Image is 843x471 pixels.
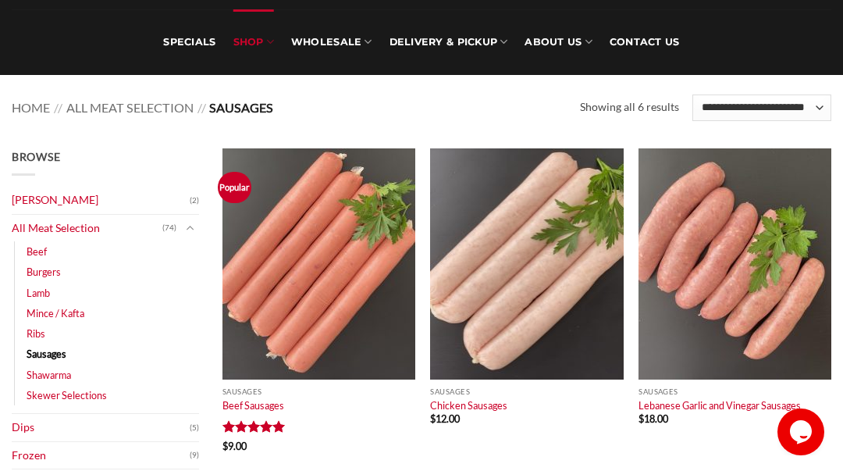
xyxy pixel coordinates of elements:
[430,412,460,425] bdi: 12.00
[190,189,199,212] span: (2)
[638,387,831,396] p: Sausages
[430,387,623,396] p: Sausages
[12,215,162,242] a: All Meat Selection
[777,409,827,455] iframe: chat widget
[209,100,273,115] span: Sausages
[610,9,680,75] a: Contact Us
[190,444,199,467] span: (9)
[222,420,286,435] div: Rated 5 out of 5
[12,187,190,214] a: [PERSON_NAME]
[638,412,644,425] span: $
[430,148,623,380] img: Chicken-Sausages
[525,9,592,75] a: About Us
[430,412,436,425] span: $
[27,344,66,364] a: Sausages
[580,98,679,116] p: Showing all 6 results
[27,323,45,344] a: Ribs
[27,241,47,262] a: Beef
[12,442,190,469] a: Frozen
[12,100,50,115] a: Home
[233,9,274,75] a: SHOP
[638,412,668,425] bdi: 18.00
[163,9,215,75] a: Specials
[222,399,284,412] a: Beef Sausages
[54,100,62,115] span: //
[389,9,508,75] a: Delivery & Pickup
[291,9,372,75] a: Wholesale
[27,385,107,405] a: Skewer Selections
[27,262,61,282] a: Burgers
[162,216,176,240] span: (74)
[222,148,415,380] img: Beef Sausages
[222,420,286,439] span: Rated out of 5
[222,440,228,452] span: $
[190,416,199,440] span: (5)
[638,148,831,380] img: Lebanese Garlic and Vinegar Sausages
[12,150,60,163] span: Browse
[638,399,801,412] a: Lebanese Garlic and Vinegar Sausages
[27,303,84,323] a: Mince / Kafta
[66,100,194,115] a: All Meat Selection
[692,95,831,121] select: Shop order
[222,387,415,396] p: Sausages
[430,399,507,412] a: Chicken Sausages
[180,219,199,237] button: Toggle
[27,283,50,303] a: Lamb
[12,414,190,441] a: Dips
[197,100,206,115] span: //
[27,365,71,385] a: Shawarma
[222,440,247,452] bdi: 9.00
